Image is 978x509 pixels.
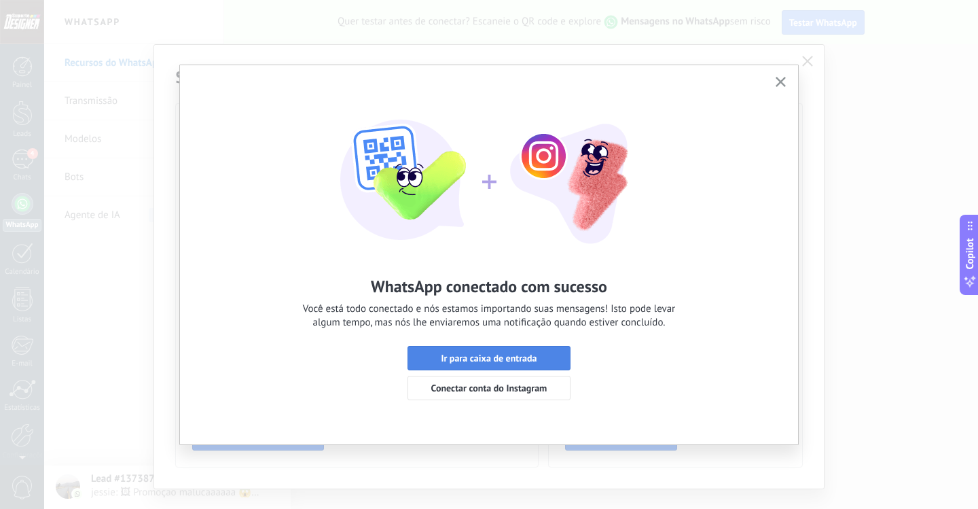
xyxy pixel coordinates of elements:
[303,302,675,330] span: Você está todo conectado e nós estamos importando suas mensagens! Isto pode levar algum tempo, ma...
[407,346,570,370] button: Ir para caixa de entrada
[340,86,638,249] img: wa-lite-feat-instagram-success.png
[371,276,607,297] h2: WhatsApp conectado com sucesso
[407,376,570,400] button: Conectar conta do Instagram
[441,353,537,363] span: Ir para caixa de entrada
[963,238,977,269] span: Copilot
[431,383,547,393] span: Conectar conta do Instagram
